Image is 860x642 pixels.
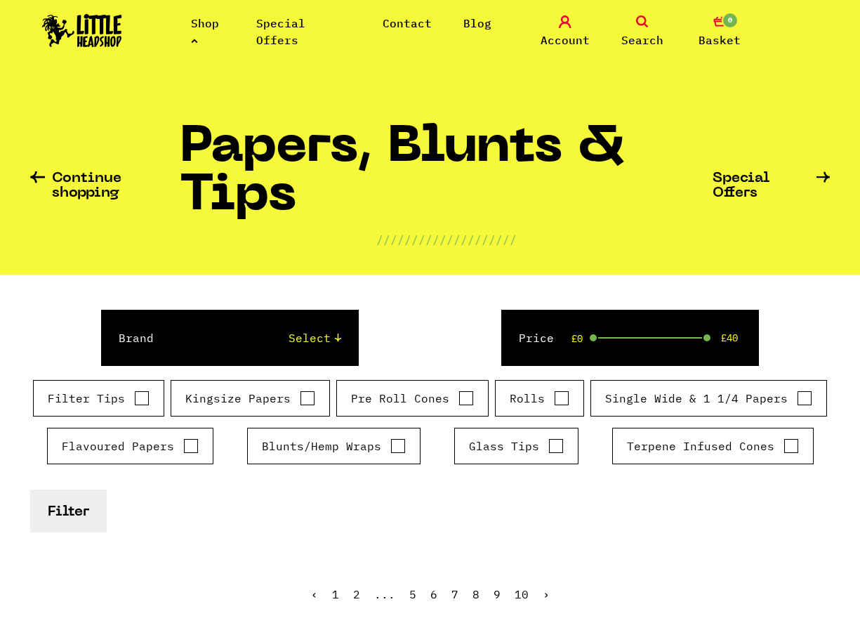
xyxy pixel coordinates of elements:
[699,32,741,48] span: Basket
[262,438,406,454] label: Blunts/Hemp Wraps
[722,12,739,29] span: 0
[185,390,315,407] label: Kingsize Papers
[430,587,437,601] a: 6
[351,390,474,407] label: Pre Roll Cones
[621,32,663,48] span: Search
[515,587,529,601] a: 10
[374,587,395,601] span: ...
[48,390,150,407] label: Filter Tips
[451,587,458,601] span: 7
[713,171,831,201] a: Special Offers
[605,390,812,407] label: Single Wide & 1 1/4 Papers
[571,333,583,344] span: £0
[119,329,154,346] label: Brand
[721,332,738,343] span: £40
[494,587,501,601] a: 9
[256,16,305,47] a: Special Offers
[510,390,569,407] label: Rolls
[191,16,219,47] a: Shop
[42,14,122,47] img: Little Head Shop Logo
[463,16,491,30] a: Blog
[684,15,755,48] a: 0 Basket
[30,171,180,201] a: Continue shopping
[30,490,107,532] button: Filter
[332,587,339,601] a: 1
[409,587,416,601] a: 5
[607,15,677,48] a: Search
[62,438,199,454] label: Flavoured Papers
[627,438,799,454] label: Terpene Infused Cones
[543,587,550,601] a: Next »
[472,587,479,601] a: 8
[541,32,590,48] span: Account
[180,124,713,231] h1: Papers, Blunts & Tips
[376,231,517,248] p: ////////////////////
[469,438,564,454] label: Glass Tips
[383,16,432,30] a: Contact
[353,587,360,601] a: 2
[311,587,318,601] a: « Previous
[519,329,554,346] label: Price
